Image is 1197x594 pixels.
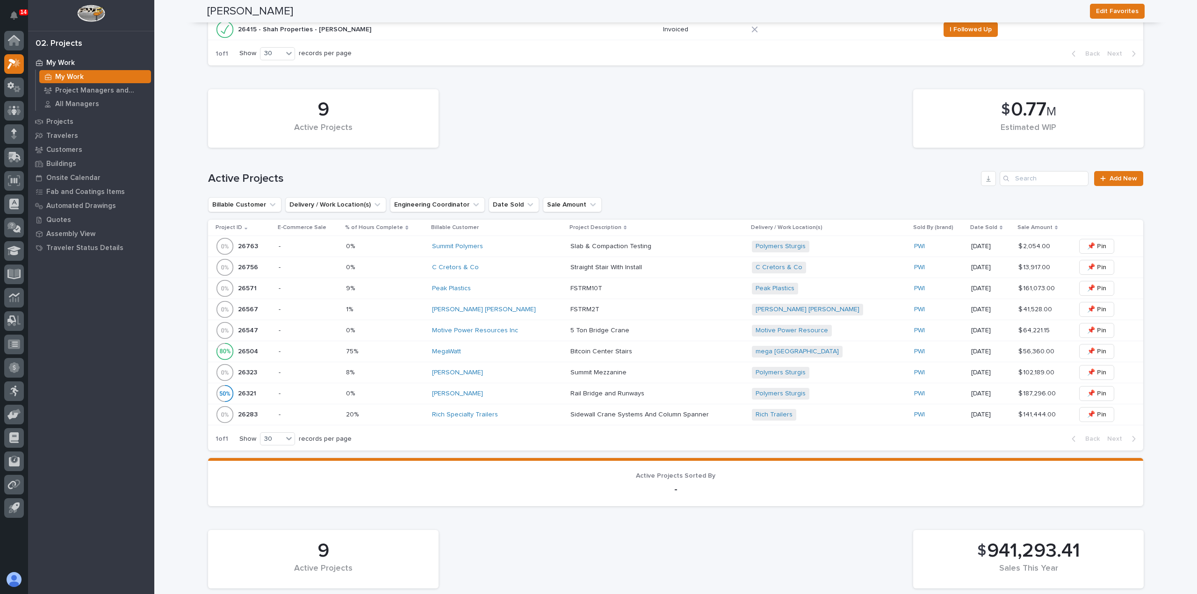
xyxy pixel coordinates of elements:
[1079,365,1114,380] button: 📌 Pin
[914,327,925,335] a: PWI
[570,346,634,356] p: Bitcoin Center Stairs
[971,306,1011,314] p: [DATE]
[238,388,258,398] p: 26321
[756,327,828,335] a: Motive Power Resource
[238,283,259,293] p: 26571
[756,369,806,377] a: Polymers Sturgis
[260,49,283,58] div: 30
[1011,100,1046,120] span: 0.77
[28,157,154,171] a: Buildings
[1018,304,1054,314] p: $ 41,528.00
[55,73,84,81] p: My Work
[1087,367,1106,378] span: 📌 Pin
[279,264,339,272] p: -
[279,285,339,293] p: -
[1018,283,1057,293] p: $ 161,073.00
[1107,435,1128,443] span: Next
[239,50,256,57] p: Show
[1064,50,1103,58] button: Back
[1018,325,1052,335] p: $ 64,221.15
[914,348,925,356] a: PWI
[1000,171,1089,186] input: Search
[346,325,357,335] p: 0%
[756,306,859,314] a: [PERSON_NAME] [PERSON_NAME]
[1087,325,1106,336] span: 📌 Pin
[663,26,744,34] p: Invoiced
[756,285,794,293] a: Peak Plastics
[279,369,339,377] p: -
[1087,304,1106,315] span: 📌 Pin
[346,409,361,419] p: 20%
[950,24,992,35] span: I Followed Up
[570,262,644,272] p: Straight Stair With Install
[208,172,977,186] h1: Active Projects
[971,348,1011,356] p: [DATE]
[756,264,802,272] a: C Cretors & Co
[1087,388,1106,399] span: 📌 Pin
[208,428,236,451] p: 1 of 1
[570,325,631,335] p: 5 Ton Bridge Crane
[238,304,260,314] p: 26567
[1018,388,1058,398] p: $ 187,296.00
[28,241,154,255] a: Traveler Status Details
[914,411,925,419] a: PWI
[208,278,1143,299] tr: 2657126571 -9%9% Peak Plastics FSTRM10TFSTRM10T Peak Plastics PWI [DATE]$ 161,073.00$ 161,073.00 ...
[46,132,78,140] p: Travelers
[208,197,281,212] button: Billable Customer
[224,564,423,583] div: Active Projects
[55,100,99,108] p: All Managers
[390,197,485,212] button: Engineering Coordinator
[224,98,423,122] div: 9
[913,222,953,233] p: Sold By (brand)
[971,243,1011,250] p: [DATE]
[238,325,260,335] p: 26547
[1018,346,1056,356] p: $ 56,360.00
[28,199,154,213] a: Automated Drawings
[570,241,653,250] p: Slab & Compaction Testing
[432,285,471,293] a: Peak Plastics
[28,213,154,227] a: Quotes
[208,19,1143,40] tr: 26415 - Shah Properties - [PERSON_NAME]26415 - Shah Properties - [PERSON_NAME] InvoicedI Followed Up
[914,264,925,272] a: PWI
[489,197,539,212] button: Date Sold
[944,22,998,37] button: I Followed Up
[28,227,154,241] a: Assembly View
[12,11,24,26] div: Notifications14
[914,285,925,293] a: PWI
[1087,241,1106,252] span: 📌 Pin
[1001,101,1010,119] span: $
[55,86,147,95] p: Project Managers and Engineers
[21,9,27,15] p: 14
[278,222,326,233] p: E-Commerce Sale
[285,197,386,212] button: Delivery / Work Location(s)
[432,243,483,250] a: Summit Polymers
[543,197,602,212] button: Sale Amount
[971,327,1011,335] p: [DATE]
[1079,239,1114,254] button: 📌 Pin
[208,43,236,65] p: 1 of 1
[1087,346,1106,357] span: 📌 Pin
[751,222,822,233] p: Delivery / Work Location(s)
[1079,386,1114,401] button: 📌 Pin
[260,434,283,444] div: 30
[432,264,479,272] a: C Cretors & Co
[279,327,339,335] p: -
[1094,171,1143,186] a: Add New
[46,160,76,168] p: Buildings
[1079,302,1114,317] button: 📌 Pin
[1079,344,1114,359] button: 📌 Pin
[570,304,601,314] p: FSTRM2T
[1079,323,1114,338] button: 📌 Pin
[279,243,339,250] p: -
[914,390,925,398] a: PWI
[929,123,1128,143] div: Estimated WIP
[208,341,1143,362] tr: 2650426504 -75%75% MegaWatt Bitcoin Center StairsBitcoin Center Stairs mega [GEOGRAPHIC_DATA] PWI...
[1103,50,1143,58] button: Next
[432,327,518,335] a: Motive Power Resources Inc
[46,244,123,252] p: Traveler Status Details
[1110,175,1137,182] span: Add New
[4,570,24,589] button: users-avatar
[346,262,357,272] p: 0%
[756,411,793,419] a: Rich Trailers
[1107,50,1128,58] span: Next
